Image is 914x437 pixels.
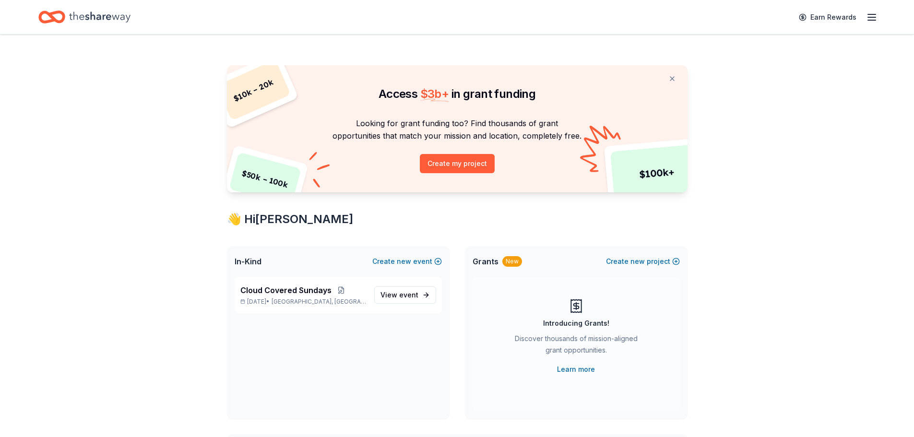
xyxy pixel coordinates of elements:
[543,318,609,329] div: Introducing Grants!
[374,286,436,304] a: View event
[380,289,418,301] span: View
[240,298,367,306] p: [DATE] •
[511,333,641,360] div: Discover thousands of mission-aligned grant opportunities.
[793,9,862,26] a: Earn Rewards
[473,256,499,267] span: Grants
[502,256,522,267] div: New
[399,291,418,299] span: event
[397,256,411,267] span: new
[606,256,680,267] button: Createnewproject
[557,364,595,375] a: Learn more
[379,87,535,101] span: Access in grant funding
[272,298,366,306] span: [GEOGRAPHIC_DATA], [GEOGRAPHIC_DATA]
[420,87,449,101] span: $ 3b +
[630,256,645,267] span: new
[227,212,688,227] div: 👋 Hi [PERSON_NAME]
[372,256,442,267] button: Createnewevent
[216,59,291,121] div: $ 10k – 20k
[38,6,131,28] a: Home
[420,154,495,173] button: Create my project
[238,117,676,142] p: Looking for grant funding too? Find thousands of grant opportunities that match your mission and ...
[235,256,261,267] span: In-Kind
[240,284,332,296] span: Cloud Covered Sundays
